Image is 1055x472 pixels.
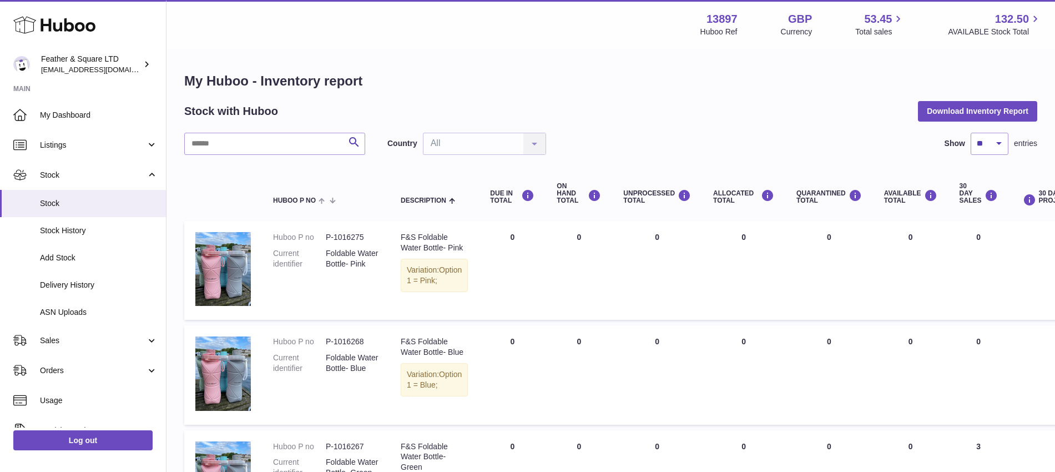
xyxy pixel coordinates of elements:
[40,425,146,436] span: Invoicing and Payments
[40,110,158,120] span: My Dashboard
[40,170,146,180] span: Stock
[623,189,691,204] div: UNPROCESSED Total
[401,337,468,358] div: F&S Foldable Water Bottle- Blue
[827,337,831,346] span: 0
[184,72,1037,90] h1: My Huboo - Inventory report
[479,325,546,424] td: 0
[40,335,146,346] span: Sales
[407,265,462,285] span: Option 1 = Pink;
[612,325,702,424] td: 0
[273,441,326,452] dt: Huboo P no
[827,442,831,451] span: 0
[273,353,326,374] dt: Current identifier
[40,198,158,209] span: Stock
[796,189,862,204] div: QUARANTINED Total
[195,337,251,410] img: product image
[326,248,378,269] dd: Foldable Water Bottle- Pink
[948,27,1042,37] span: AVAILABLE Stock Total
[40,307,158,318] span: ASN Uploads
[40,365,146,376] span: Orders
[918,101,1037,121] button: Download Inventory Report
[960,183,998,205] div: 30 DAY SALES
[479,221,546,320] td: 0
[40,225,158,236] span: Stock History
[41,54,141,75] div: Feather & Square LTD
[326,232,378,243] dd: P-1016275
[873,325,948,424] td: 0
[195,232,251,306] img: product image
[273,248,326,269] dt: Current identifier
[827,233,831,242] span: 0
[855,12,905,37] a: 53.45 Total sales
[40,140,146,150] span: Listings
[401,232,468,253] div: F&S Foldable Water Bottle- Pink
[948,325,1009,424] td: 0
[490,189,534,204] div: DUE IN TOTAL
[612,221,702,320] td: 0
[326,353,378,374] dd: Foldable Water Bottle- Blue
[40,395,158,406] span: Usage
[948,12,1042,37] a: 132.50 AVAILABLE Stock Total
[326,441,378,452] dd: P-1016267
[401,259,468,292] div: Variation:
[273,232,326,243] dt: Huboo P no
[700,27,738,37] div: Huboo Ref
[401,197,446,204] span: Description
[13,430,153,450] a: Log out
[40,253,158,263] span: Add Stock
[706,12,738,27] strong: 13897
[702,325,785,424] td: 0
[948,221,1009,320] td: 0
[864,12,892,27] span: 53.45
[326,337,378,347] dd: P-1016268
[713,189,774,204] div: ALLOCATED Total
[273,197,316,204] span: Huboo P no
[1014,138,1037,149] span: entries
[13,56,30,73] img: feathernsquare@gmail.com
[40,280,158,290] span: Delivery History
[702,221,785,320] td: 0
[387,138,417,149] label: Country
[557,183,601,205] div: ON HAND Total
[273,337,326,347] dt: Huboo P no
[873,221,948,320] td: 0
[855,27,905,37] span: Total sales
[41,65,163,74] span: [EMAIL_ADDRESS][DOMAIN_NAME]
[546,325,612,424] td: 0
[546,221,612,320] td: 0
[945,138,965,149] label: Show
[781,27,812,37] div: Currency
[788,12,812,27] strong: GBP
[995,12,1029,27] span: 132.50
[184,104,278,119] h2: Stock with Huboo
[884,189,937,204] div: AVAILABLE Total
[401,363,468,396] div: Variation:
